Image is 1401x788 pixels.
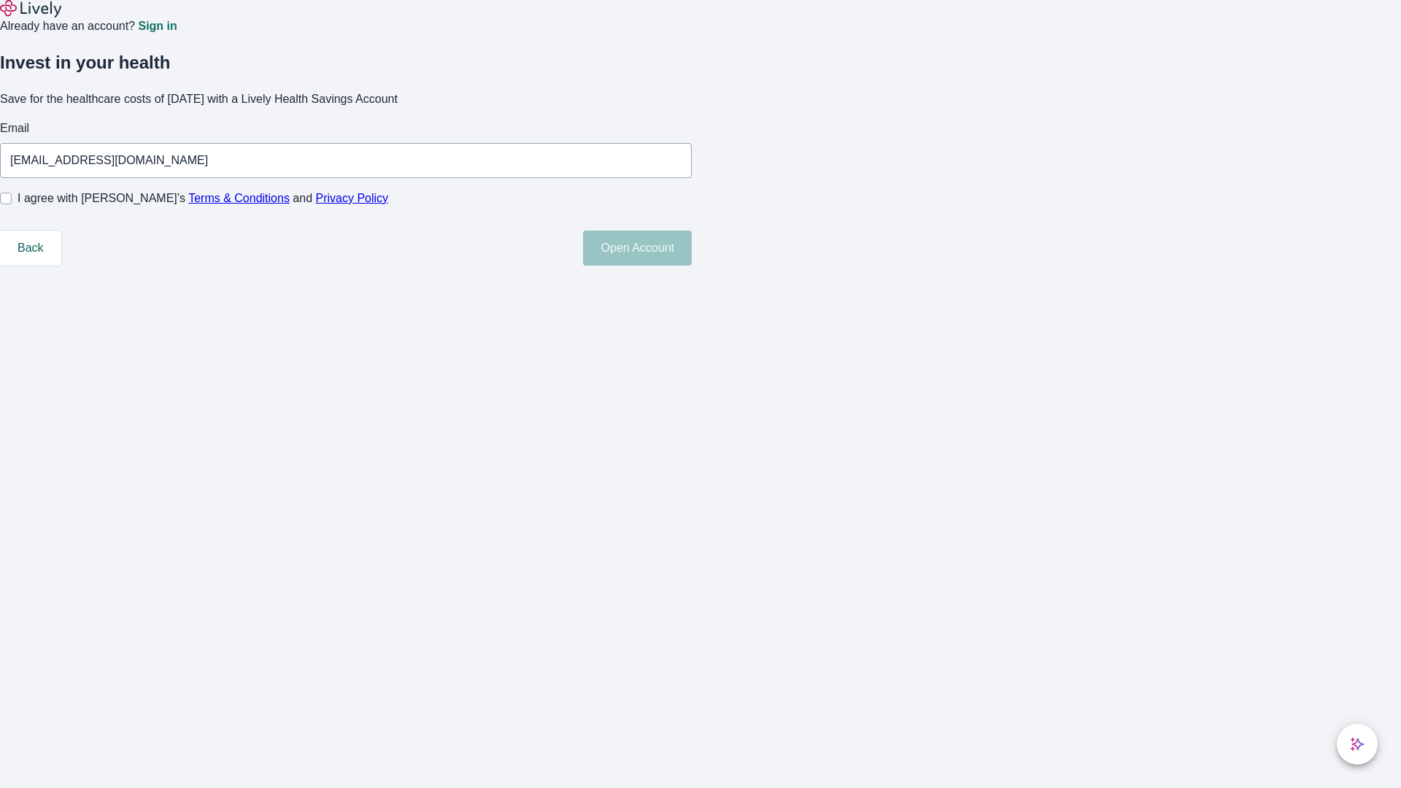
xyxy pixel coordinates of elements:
a: Terms & Conditions [188,192,290,204]
svg: Lively AI Assistant [1350,737,1365,752]
a: Sign in [138,20,177,32]
span: I agree with [PERSON_NAME]’s and [18,190,388,207]
a: Privacy Policy [316,192,389,204]
button: chat [1337,724,1378,765]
